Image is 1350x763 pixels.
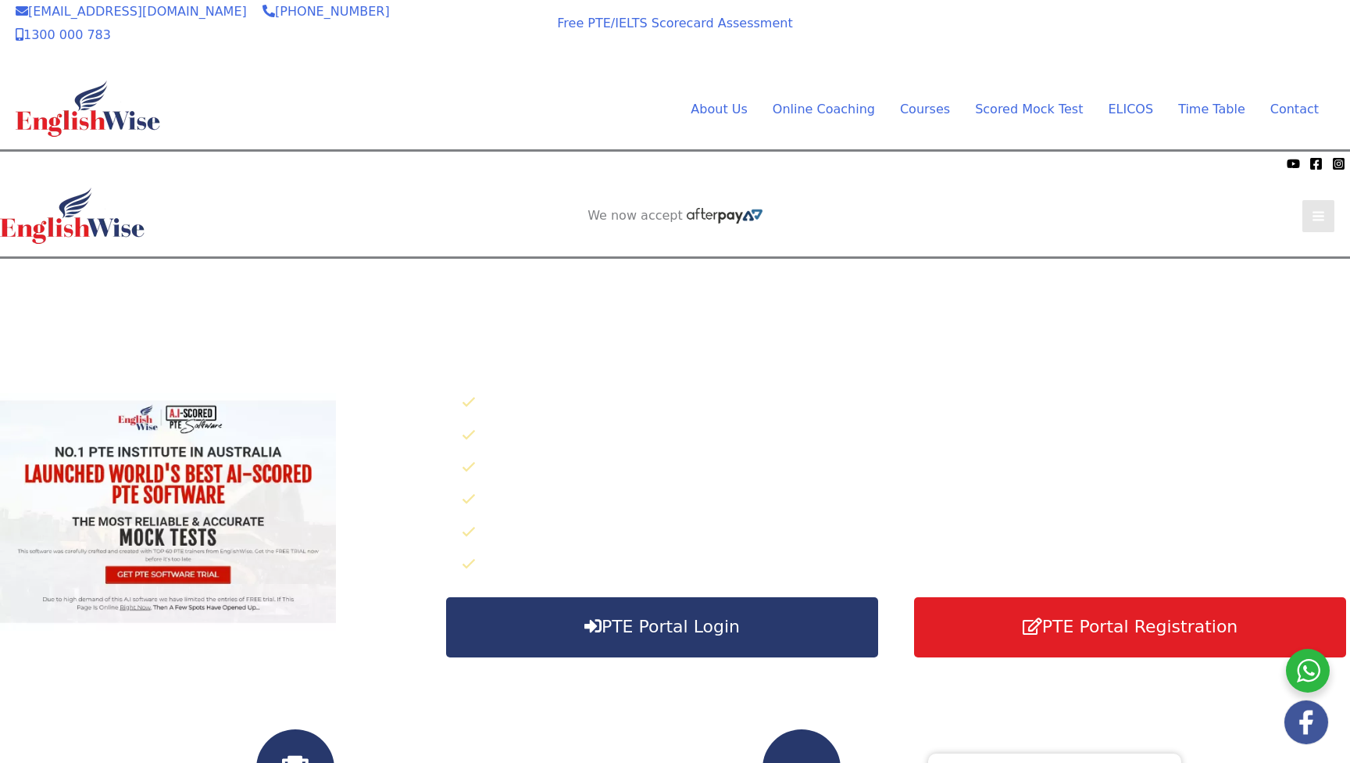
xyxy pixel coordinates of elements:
li: 50 Writing Practice Questions [462,455,1350,481]
span: Online Coaching [773,102,875,116]
a: Instagram [1332,157,1345,170]
span: Courses [900,102,950,116]
aside: Header Widget 1 [1061,9,1334,59]
a: PTE Portal Login [446,597,878,657]
aside: Header Widget 1 [538,259,812,310]
span: We now accept [425,19,508,34]
a: AI SCORED PTE SOFTWARE REGISTER FOR FREE SOFTWARE TRIAL [1077,21,1319,52]
li: 200 Listening Practice Questions [462,520,1350,546]
span: Scored Mock Test [975,102,1083,116]
a: AI SCORED PTE SOFTWARE REGISTER FOR FREE SOFTWARE TRIAL [555,271,796,303]
span: About Us [691,102,747,116]
li: 30X AI Scored Full Length Mock Tests [462,390,1350,416]
span: ELICOS [1108,102,1153,116]
span: Time Table [1178,102,1245,116]
li: 125 Reading Practice Questions [462,487,1350,513]
a: PTE Portal Registration [914,597,1346,657]
span: We now accept [8,156,91,171]
a: CoursesMenu Toggle [887,98,962,121]
li: Instant Results – KNOW where you Stand in the Shortest Amount of Time [462,552,1350,578]
a: Scored Mock TestMenu Toggle [962,98,1095,121]
li: 250 Speaking Practice Questions [462,423,1350,449]
a: Contact [1258,98,1319,121]
a: YouTube [1287,157,1300,170]
a: 1300 000 783 [16,27,111,42]
img: cropped-ew-logo [16,81,160,137]
a: ELICOS [1095,98,1166,121]
a: Facebook [1309,157,1323,170]
a: Free PTE/IELTS Scorecard Assessment [557,16,792,30]
img: Afterpay-Logo [95,159,137,168]
a: [EMAIL_ADDRESS][DOMAIN_NAME] [16,4,247,19]
a: Time TableMenu Toggle [1166,98,1258,121]
span: Contact [1270,102,1319,116]
img: white-facebook.png [1284,700,1328,744]
img: Afterpay-Logo [687,208,762,224]
a: Online CoachingMenu Toggle [760,98,887,121]
a: [PHONE_NUMBER] [262,4,390,19]
img: Afterpay-Logo [445,38,487,46]
a: About UsMenu Toggle [678,98,759,121]
span: We now accept [587,208,683,224]
aside: Header Widget 2 [580,208,770,224]
nav: Site Navigation: Main Menu [653,98,1319,121]
p: Click below to know why EnglishWise has worlds best AI scored PTE software [450,356,1350,379]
